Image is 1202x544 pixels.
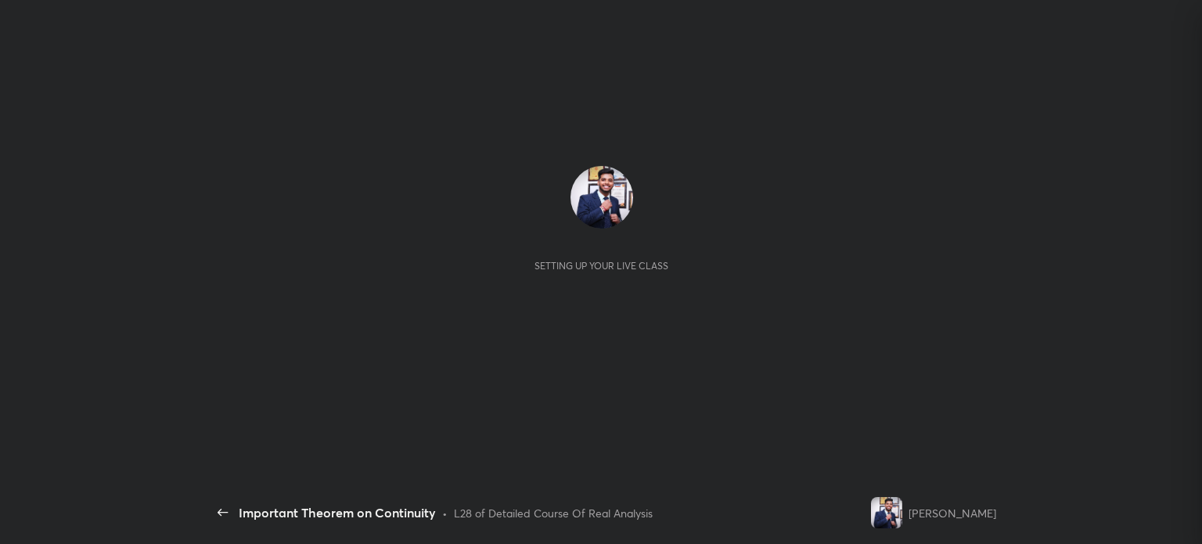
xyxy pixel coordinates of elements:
[909,505,996,521] div: [PERSON_NAME]
[442,505,448,521] div: •
[570,166,633,229] img: 3665861c91af40c7882c0fc6b89fae5c.jpg
[454,505,653,521] div: L28 of Detailed Course Of Real Analysis
[239,503,436,522] div: Important Theorem on Continuity
[871,497,902,528] img: 3665861c91af40c7882c0fc6b89fae5c.jpg
[534,260,668,272] div: Setting up your live class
